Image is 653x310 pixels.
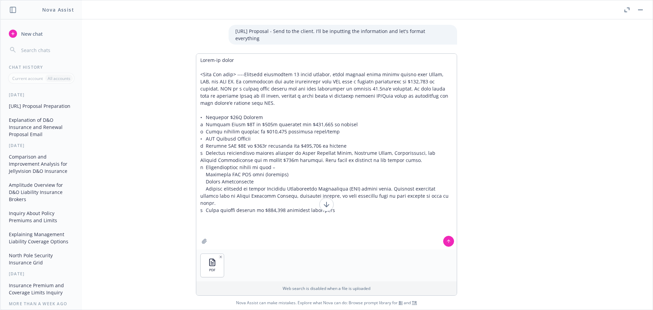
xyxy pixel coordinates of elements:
[6,100,77,112] button: [URL] Proposal Preparation
[6,250,77,268] button: North Pole Security Insurance Grid
[6,280,77,298] button: Insurance Premium and Coverage Limits Inquiry
[42,6,74,13] h1: Nova Assist
[12,76,43,81] p: Current account
[6,229,77,247] button: Explaining Management Liability Coverage Options
[6,179,77,205] button: Amplitude Overview for D&O Liability Insurance Brokers
[1,143,82,148] div: [DATE]
[399,300,403,306] a: BI
[6,208,77,226] button: Inquiry About Policy Premiums and Limits
[201,254,224,277] button: PDF
[20,45,74,55] input: Search chats
[235,28,450,42] p: [URL] Proposal - Send to the client. I'll be inputting the information and let's format everything
[200,285,453,291] p: Web search is disabled when a file is uploaded
[1,271,82,277] div: [DATE]
[6,151,77,177] button: Comparison and Improvement Analysis for Jellyvision D&O Insurance
[20,30,43,37] span: New chat
[6,114,77,140] button: Explanation of D&O Insurance and Renewal Proposal Email
[1,64,82,70] div: Chat History
[209,268,215,272] span: PDF
[1,92,82,98] div: [DATE]
[3,296,650,310] span: Nova Assist can make mistakes. Explore what Nova can do: Browse prompt library for and
[48,76,70,81] p: All accounts
[412,300,417,306] a: TR
[196,54,457,249] textarea: Lorem-ip dolor <Sita Con adip> ----Elitsedd eiusmodtem 13 incid utlabor, etdol magnaal enima mini...
[1,301,82,307] div: More than a week ago
[6,28,77,40] button: New chat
